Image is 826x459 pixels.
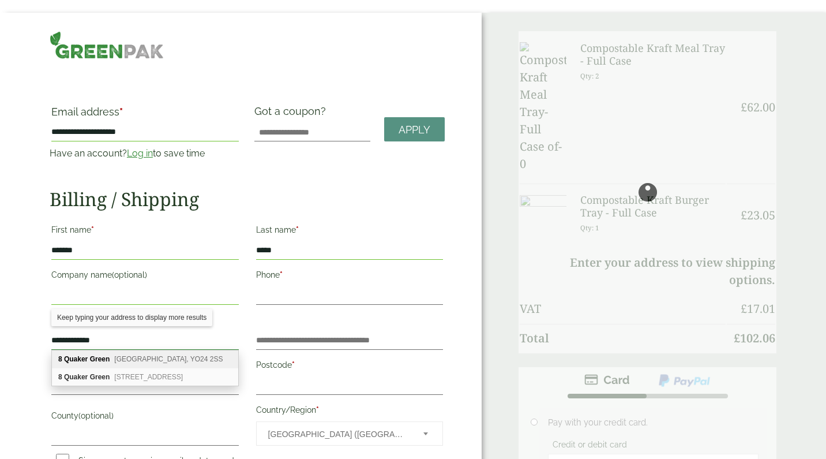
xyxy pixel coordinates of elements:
span: (optional) [78,411,114,420]
label: County [51,408,239,427]
label: Email address [51,107,239,123]
abbr: required [316,405,319,415]
div: Keep typing your address to display more results [51,309,212,326]
label: Country/Region [256,402,444,421]
label: Company name [51,267,239,286]
label: Postcode [256,357,444,376]
label: First name [51,222,239,241]
abbr: required [119,106,123,118]
a: Apply [384,117,445,142]
b: Green [90,373,110,381]
label: Last name [256,222,444,241]
span: [STREET_ADDRESS] [114,373,183,381]
span: (optional) [112,270,147,279]
label: Phone [256,267,444,286]
abbr: required [280,270,283,279]
abbr: required [292,360,295,370]
b: 8 [58,373,62,381]
abbr: required [296,225,299,234]
b: 8 [58,355,62,363]
img: GreenPak Supplies [50,31,164,59]
p: Have an account? to save time [50,147,241,161]
div: 8 Quaker Green [52,350,238,368]
span: Country/Region [256,421,444,446]
div: 8 Quaker Green [52,368,238,386]
label: Got a coupon? [254,105,331,123]
span: Apply [399,124,430,136]
span: [GEOGRAPHIC_DATA], YO24 2SS [114,355,223,363]
b: Quaker [64,373,88,381]
b: Green [90,355,110,363]
h2: Billing / Shipping [50,188,445,210]
a: Log in [127,148,153,159]
span: United Kingdom (UK) [268,422,408,446]
b: Quaker [64,355,88,363]
abbr: required [91,225,94,234]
